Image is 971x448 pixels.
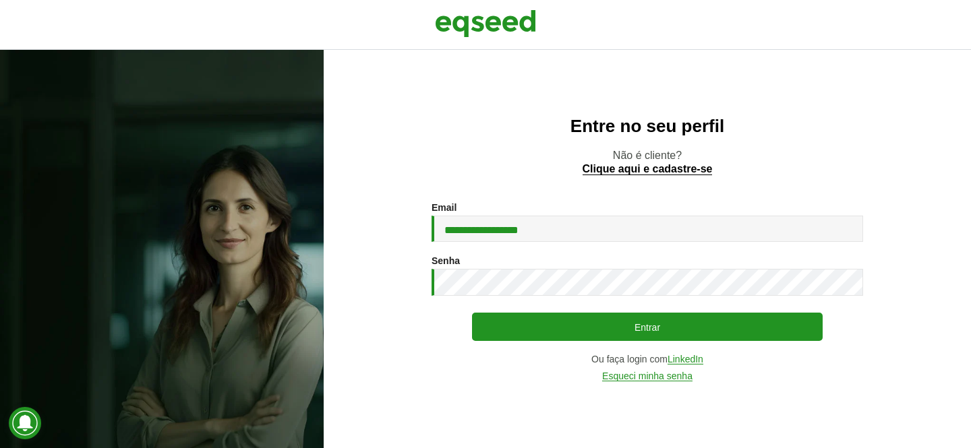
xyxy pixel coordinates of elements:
[602,371,693,381] a: Esqueci minha senha
[668,354,703,364] a: LinkedIn
[351,149,944,174] p: Não é cliente?
[351,117,944,136] h2: Entre no seu perfil
[472,313,823,341] button: Entrar
[583,164,713,175] a: Clique aqui e cadastre-se
[432,203,457,212] label: Email
[432,256,460,265] label: Senha
[435,7,536,40] img: EqSeed Logo
[432,354,863,364] div: Ou faça login com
